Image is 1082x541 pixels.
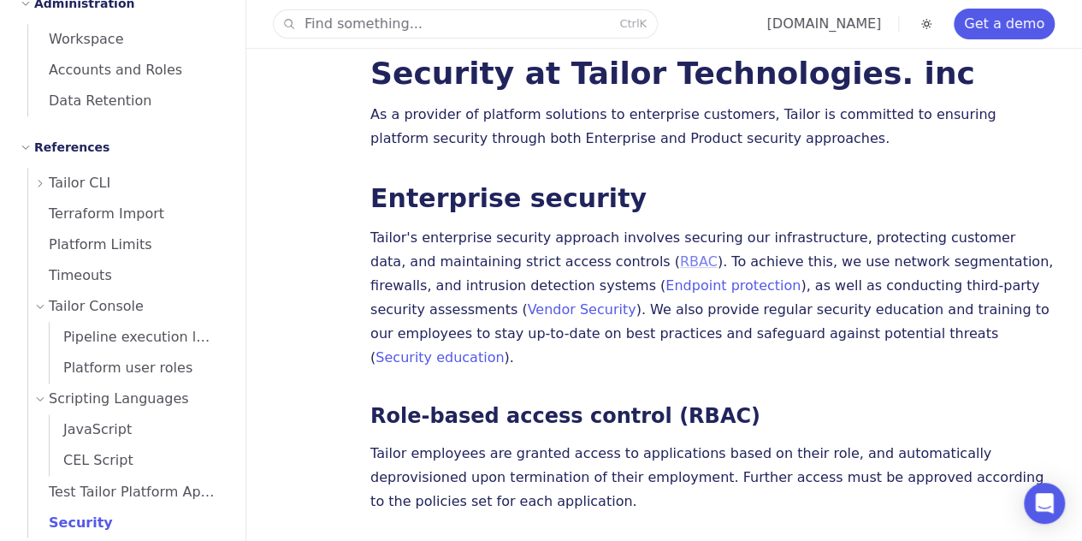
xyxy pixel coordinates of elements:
kbd: K [639,17,647,30]
kbd: Ctrl [619,17,639,30]
a: Test Tailor Platform Apps [28,476,225,507]
h2: References [34,137,109,158]
span: JavaScript [50,421,132,437]
span: Timeouts [28,267,112,283]
a: Platform user roles [50,353,225,383]
a: JavaScript [50,414,225,445]
a: Security [28,507,225,538]
span: Terraform Import [28,205,164,222]
a: Vendor Security [527,301,636,318]
a: CEL Script [50,445,225,476]
p: As a provider of platform solutions to enterprise customers, Tailor is committed to ensuring plat... [370,103,1055,151]
a: Security education [375,349,504,366]
a: Timeouts [28,260,225,291]
span: CEL Script [50,452,133,468]
div: Open Intercom Messenger [1024,483,1065,524]
a: Workspace [28,24,225,55]
a: [DOMAIN_NAME] [766,15,881,32]
a: Data Retention [28,86,225,116]
a: Pipeline execution logs [50,322,225,353]
span: Security [28,514,113,530]
span: Scripting Languages [49,387,189,411]
span: Tailor CLI [49,171,110,195]
a: Platform Limits [28,229,225,260]
span: Data Retention [28,92,151,109]
a: RBAC [680,253,718,270]
button: Find something...CtrlK [274,10,657,38]
p: Tailor employees are granted access to applications based on their role, and automatically deprov... [370,442,1055,514]
span: Tailor Console [49,294,144,318]
a: Terraform Import [28,199,225,229]
button: Toggle dark mode [916,14,937,34]
a: Role-based access control (RBAC) [370,404,760,428]
a: Get a demo [954,9,1055,39]
h1: Security at Tailor Technologies. inc [370,58,1055,89]
a: Accounts and Roles [28,55,225,86]
span: Accounts and Roles [28,62,182,78]
span: Platform Limits [28,236,152,253]
span: Platform user roles [50,360,192,376]
span: Test Tailor Platform Apps [28,483,216,499]
p: Tailor's enterprise security approach involves securing our infrastructure, protecting customer d... [370,226,1055,370]
span: Pipeline execution logs [50,329,220,345]
span: Workspace [28,31,123,47]
a: Enterprise security [370,183,647,213]
a: Endpoint protection [665,277,801,294]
